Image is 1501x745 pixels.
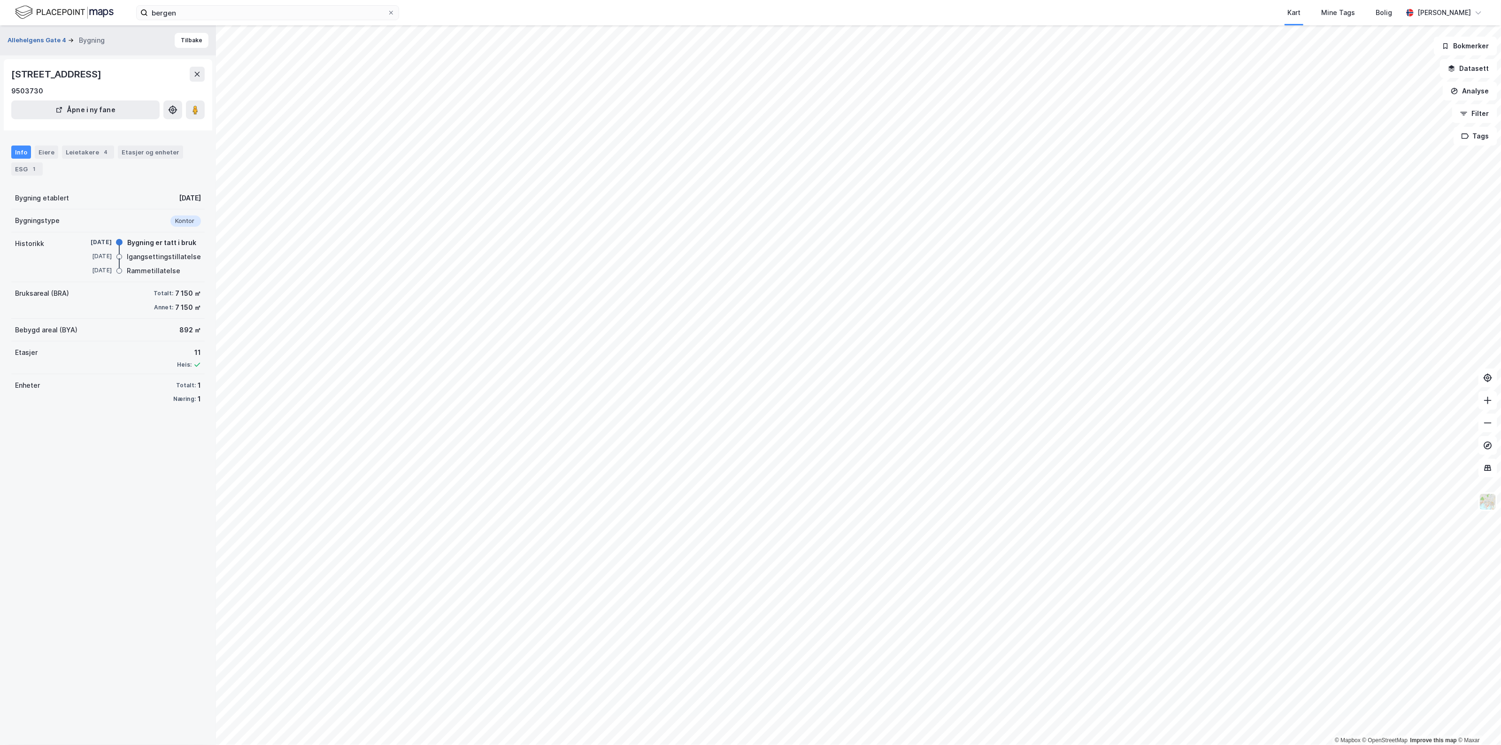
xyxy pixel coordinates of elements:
img: Z [1479,493,1497,511]
button: Filter [1452,104,1497,123]
div: Info [11,146,31,159]
div: Bebygd areal (BYA) [15,324,77,336]
div: 11 [177,347,201,358]
div: Mine Tags [1321,7,1355,18]
a: OpenStreetMap [1362,737,1408,744]
div: Eiere [35,146,58,159]
button: Analyse [1443,82,1497,100]
div: [PERSON_NAME] [1417,7,1471,18]
div: 1 [198,380,201,391]
div: Enheter [15,380,40,391]
div: Totalt: [176,382,196,389]
div: Næring: [173,395,196,403]
div: 7 150 ㎡ [175,288,201,299]
button: Bokmerker [1434,37,1497,55]
div: 4 [101,147,110,157]
button: Tags [1454,127,1497,146]
div: [DATE] [179,192,201,204]
div: Heis: [177,361,192,369]
div: Annet: [154,304,173,311]
div: ESG [11,162,43,176]
div: Bygning [79,35,105,46]
div: Bygning er tatt i bruk [127,237,196,248]
div: Totalt: [154,290,173,297]
div: Bolig [1376,7,1392,18]
div: 1 [30,164,39,174]
button: Datasett [1440,59,1497,78]
div: Etasjer og enheter [122,148,179,156]
div: [DATE] [74,238,112,246]
div: Bygning etablert [15,192,69,204]
div: Bruksareal (BRA) [15,288,69,299]
div: Rammetillatelse [127,265,180,276]
button: Tilbake [175,33,208,48]
button: Åpne i ny fane [11,100,160,119]
div: Igangsettingstillatelse [127,251,201,262]
div: 1 [198,393,201,405]
img: logo.f888ab2527a4732fd821a326f86c7f29.svg [15,4,114,21]
div: Kart [1287,7,1301,18]
div: 7 150 ㎡ [175,302,201,313]
button: Allehelgens Gate 4 [8,36,68,45]
a: Mapbox [1335,737,1361,744]
div: [DATE] [74,252,112,261]
a: Improve this map [1410,737,1457,744]
div: [DATE] [74,266,112,275]
input: Søk på adresse, matrikkel, gårdeiere, leietakere eller personer [148,6,387,20]
iframe: Chat Widget [1454,700,1501,745]
div: Historikk [15,238,44,249]
div: Leietakere [62,146,114,159]
div: Etasjer [15,347,38,358]
div: 892 ㎡ [179,324,201,336]
div: 9503730 [11,85,43,97]
div: [STREET_ADDRESS] [11,67,103,82]
div: Bygningstype [15,215,60,226]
